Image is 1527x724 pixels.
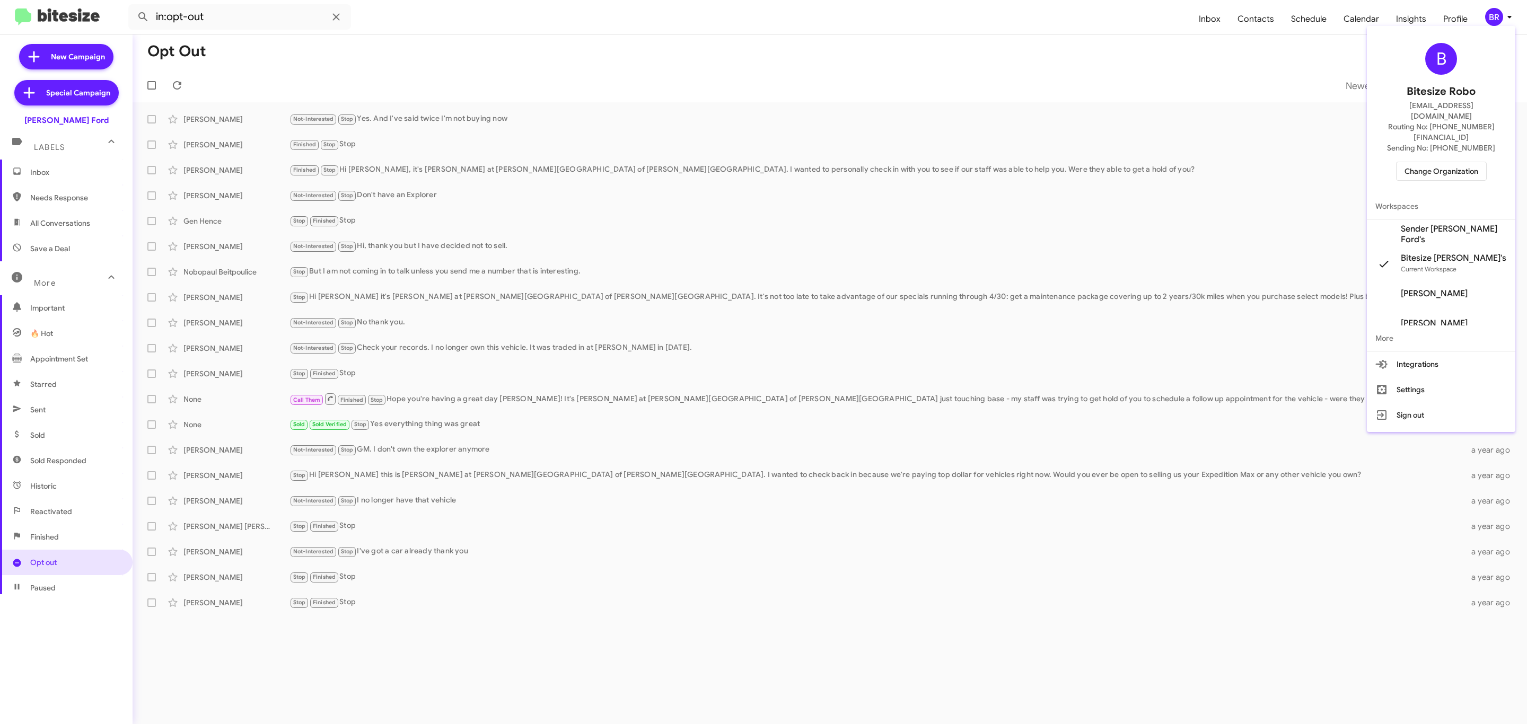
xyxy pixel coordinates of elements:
button: Integrations [1367,351,1515,377]
span: More [1367,325,1515,351]
span: Change Organization [1405,162,1478,180]
span: Workspaces [1367,193,1515,219]
button: Sign out [1367,402,1515,428]
span: Bitesize Robo [1407,83,1476,100]
span: Bitesize [PERSON_NAME]'s [1401,253,1506,263]
span: [PERSON_NAME] [1401,288,1468,299]
button: Settings [1367,377,1515,402]
span: Routing No: [PHONE_NUMBER][FINANCIAL_ID] [1380,121,1503,143]
span: Sender [PERSON_NAME] Ford's [1401,224,1507,245]
span: [PERSON_NAME] [1401,318,1468,329]
button: Change Organization [1396,162,1487,181]
span: Sending No: [PHONE_NUMBER] [1387,143,1495,153]
span: [EMAIL_ADDRESS][DOMAIN_NAME] [1380,100,1503,121]
div: B [1425,43,1457,75]
span: Current Workspace [1401,265,1456,273]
